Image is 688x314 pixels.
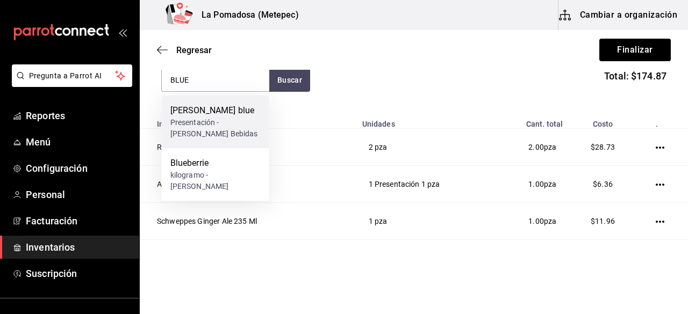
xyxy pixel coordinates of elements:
[170,170,261,192] div: kilogramo - [PERSON_NAME]
[528,180,544,188] span: 1.00
[356,166,486,203] td: 1 Presentación 1 pza
[26,214,131,228] span: Facturación
[356,240,486,277] td: 1 pza
[486,166,570,203] td: pza
[599,39,671,61] button: Finalizar
[26,135,131,149] span: Menú
[26,240,131,254] span: Inventarios
[486,240,570,277] td: pza
[528,217,544,225] span: 1.00
[170,104,261,117] div: [PERSON_NAME] blue
[569,113,636,129] th: Costo
[162,69,269,91] input: Buscar insumo
[26,161,131,176] span: Configuración
[26,266,131,281] span: Suscripción
[140,203,356,240] td: Schweppes Ginger Ale 235 Ml
[269,68,310,92] button: Buscar
[528,143,544,151] span: 2.00
[26,108,131,123] span: Reportes
[8,78,132,89] a: Pregunta a Parrot AI
[29,70,116,82] span: Pregunta a Parrot AI
[26,187,131,202] span: Personal
[170,117,261,140] div: Presentación - [PERSON_NAME] Bebidas
[170,157,261,170] div: Blueberrie
[176,45,212,55] span: Regresar
[140,113,356,129] th: Insumo
[593,180,613,188] span: $6.36
[486,203,570,240] td: pza
[118,28,127,36] button: open_drawer_menu
[356,129,486,166] td: 2 pza
[140,129,356,166] td: Refresco Sidral 235 Ml
[591,143,615,151] span: $28.73
[193,9,299,21] h3: La Pomadosa (Metepec)
[140,240,356,277] td: Refresco Coca Zero 355 Ml
[486,129,570,166] td: pza
[12,64,132,87] button: Pregunta a Parrot AI
[636,113,688,129] th: .
[604,69,666,83] span: Total: $174.87
[486,113,570,129] th: Cant. total
[140,166,356,203] td: Ampolleta
[591,217,615,225] span: $11.96
[356,203,486,240] td: 1 pza
[157,45,212,55] button: Regresar
[356,113,486,129] th: Unidades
